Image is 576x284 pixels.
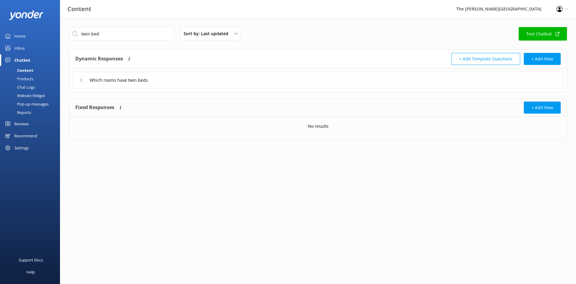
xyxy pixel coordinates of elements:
a: Website Widget [4,91,60,100]
div: Products [4,75,33,83]
a: Reports [4,108,60,117]
div: Settings [14,142,29,154]
a: Content [4,66,60,75]
button: + Add New [524,102,561,114]
div: Pop-up messages [4,100,49,108]
a: Chat Logs [4,83,60,91]
div: Chatbot [14,54,30,66]
div: Inbox [14,42,25,54]
h4: Fixed Responses [75,102,114,114]
input: Search all Chatbot Content [69,27,174,41]
a: Test Chatbot [519,27,567,41]
div: Support Docs [19,254,43,266]
a: Products [4,75,60,83]
div: Home [14,30,25,42]
a: Pop-up messages [4,100,60,108]
h3: Content [67,4,91,14]
p: No results [308,123,328,130]
h4: Dynamic Responses [75,53,123,65]
div: Reviews [14,118,29,130]
div: Content [4,66,33,75]
div: Help [26,266,35,278]
button: + Add New [524,53,561,65]
img: yonder-white-logo.png [9,10,43,20]
button: + Add Template Questions [451,53,520,65]
div: Reports [4,108,31,117]
div: Chat Logs [4,83,35,91]
div: Website Widget [4,91,45,100]
span: Sort by: Last updated [184,30,232,37]
div: Recommend [14,130,37,142]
